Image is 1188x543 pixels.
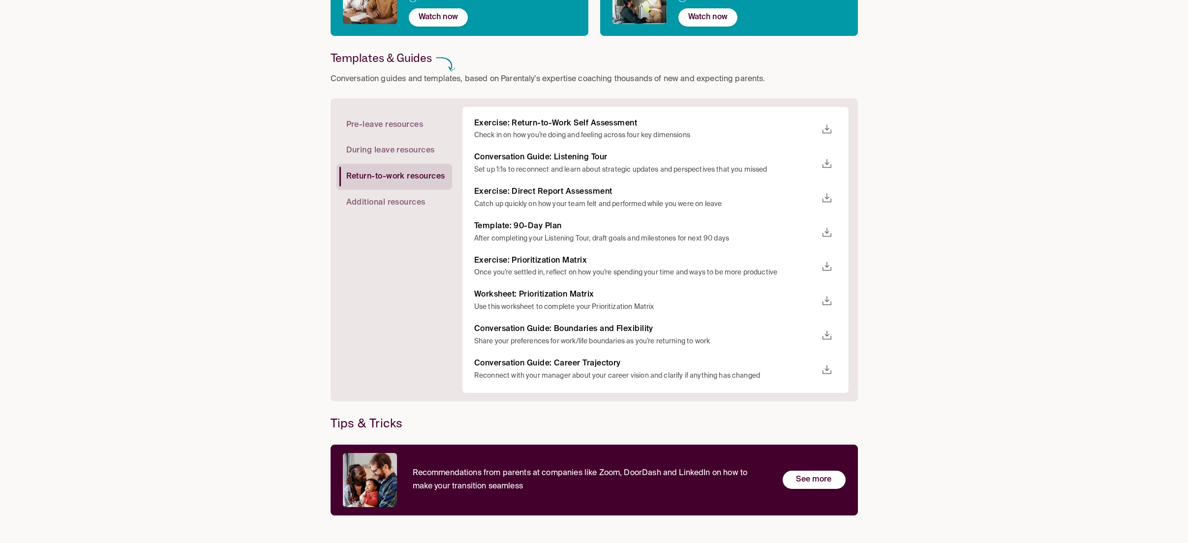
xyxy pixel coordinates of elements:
h6: Exercise: Return-to-Work Self Assessment [474,119,817,129]
p: Reconnect with your manager about your career vision and clarify if anything has changed [474,371,817,381]
button: download [817,154,837,174]
p: Conversation guides and templates, based on Parentaly’s expertise coaching thousands of new and e... [331,73,765,86]
h6: Template: 90-Day Plan [474,221,817,232]
h6: Exercise: Direct Report Assessment [474,187,817,197]
p: Catch up quickly on how your team felt and performed while you were on leave [474,199,817,210]
button: download [817,257,837,276]
h6: Worksheet: Prioritization Matrix [474,290,817,300]
p: Share your preferences for work/life boundaries as you’re returning to work [474,336,817,347]
button: download [817,188,837,208]
p: Set up 1:1s to reconnect and learn about strategic updates and perspectives that you missed [474,165,817,175]
h6: Conversation Guide: Listening Tour [474,152,817,163]
h6: Conversation Guide: Career Trajectory [474,359,817,369]
p: Watch now [419,11,458,24]
button: download [817,326,837,345]
p: Recommendations from parents at companies like Zoom, DoorDash and LinkedIn on how to make your tr... [413,467,767,493]
button: See more [783,471,846,489]
button: Watch now [678,8,737,27]
button: download [817,360,837,380]
button: download [817,291,837,311]
p: After completing your Listening Tour, draft goals and milestones for next 90 days [474,234,817,244]
h6: Templates & Guides [331,51,432,65]
p: Watch now [688,11,728,24]
h6: Exercise: Prioritization Matrix [474,256,817,266]
p: Once you’re settled in, reflect on how you’re spending your time and ways to be more productive [474,268,817,278]
a: Recommendations from parents at companies like Zoom, DoorDash and LinkedIn on how to make your tr... [331,445,858,527]
h6: Tips & Tricks [331,417,858,431]
span: During leave resources [346,146,435,156]
p: See more [796,473,831,486]
span: Pre-leave resources [346,120,424,130]
button: download [817,120,837,139]
button: Watch now [409,8,468,27]
h6: Conversation Guide: Boundaries and Flexibility [474,324,817,334]
span: Additional resources [346,198,426,208]
button: download [817,223,837,242]
p: Use this worksheet to complete your Prioritization Matrix [474,302,817,312]
p: Check in on how you’re doing and feeling across four key dimensions [474,130,817,141]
